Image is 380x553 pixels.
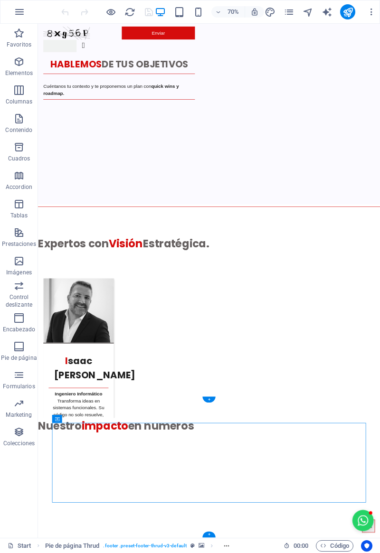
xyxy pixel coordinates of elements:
[303,7,313,18] i: Navegador
[6,269,32,276] p: Imágenes
[5,126,32,134] p: Contenido
[294,540,308,552] span: 00 00
[10,212,28,219] p: Tablas
[361,540,372,552] button: Usercentrics
[321,6,332,18] button: text_generator
[342,7,353,18] i: Publicar
[284,540,309,552] h6: Tiempo de la sesión
[124,6,135,18] button: reload
[3,383,35,390] p: Formularios
[190,543,195,548] i: Este elemento es un preajuste personalizable
[265,7,275,18] i: Diseño (Ctrl+Alt+Y)
[320,540,349,552] span: Código
[8,155,30,162] p: Cuadros
[6,411,32,419] p: Marketing
[105,6,116,18] button: Haz clic para salir del modo de previsualización y seguir editando
[316,540,353,552] button: Código
[45,540,100,552] span: Haz clic para seleccionar y doble clic para editar
[340,4,355,19] button: publish
[7,41,31,48] p: Favoritos
[6,183,32,191] p: Accordion
[284,7,294,18] i: Páginas (Ctrl+Alt+S)
[1,354,37,362] p: Pie de página
[250,8,259,16] i: Al redimensionar, ajustar el nivel de zoom automáticamente para ajustarse al dispositivo elegido.
[300,542,302,549] span: :
[226,6,241,18] h6: 70%
[103,540,187,552] span: . footer .preset-footer-thrud-v3-default
[199,543,204,548] i: Este elemento contiene un fondo
[264,6,275,18] button: design
[202,397,215,403] div: +
[124,7,135,18] i: Volver a cargar página
[5,69,33,77] p: Elementos
[302,6,313,18] button: navigator
[322,7,332,18] i: AI Writer
[202,532,215,538] div: +
[2,240,36,248] p: Prestaciones
[6,98,33,105] p: Columnas
[3,326,35,333] p: Encabezado
[45,540,235,552] nav: breadcrumb
[3,440,35,447] p: Colecciones
[8,540,31,552] a: Haz clic para cancelar la selección y doble clic para abrir páginas
[211,6,245,18] button: 70%
[283,6,294,18] button: pages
